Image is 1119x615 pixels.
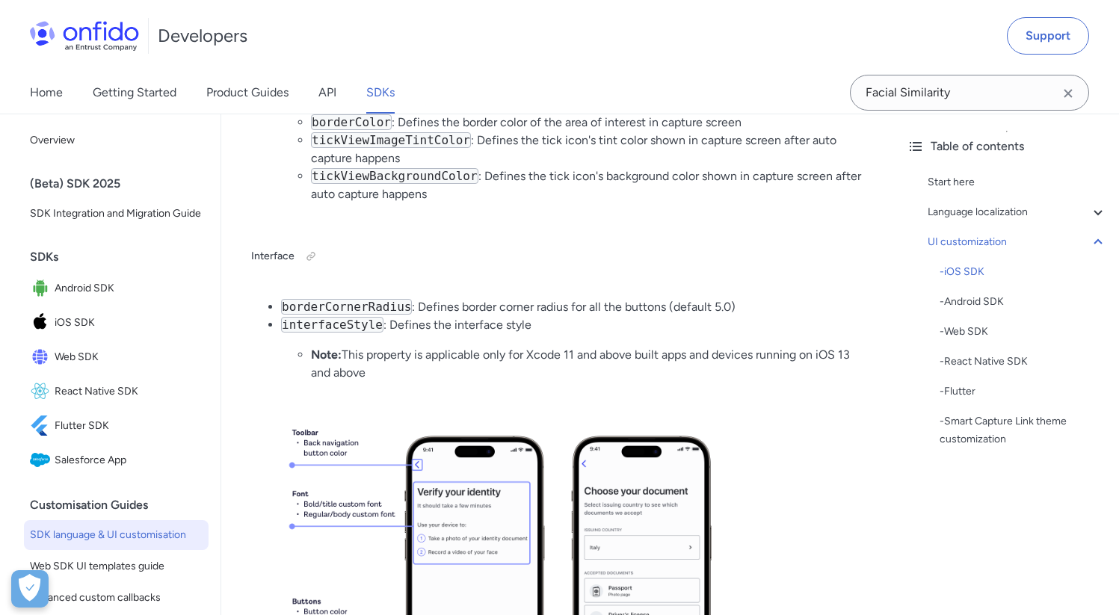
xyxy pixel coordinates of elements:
span: Advanced custom callbacks [30,589,203,607]
button: Open Preferences [11,570,49,608]
div: - Smart Capture Link theme customization [940,412,1107,448]
a: Support [1007,17,1089,55]
svg: Clear search field button [1059,84,1077,102]
a: IconWeb SDKWeb SDK [24,341,209,374]
img: IconAndroid SDK [30,278,55,299]
a: -Web SDK [940,323,1107,341]
li: : Defines the border color of the area of interest in capture screen [311,114,865,132]
a: Overview [24,126,209,155]
a: SDKs [366,72,395,114]
code: borderCornerRadius [281,299,412,315]
a: API [318,72,336,114]
a: Advanced custom callbacks [24,583,209,613]
a: IconiOS SDKiOS SDK [24,306,209,339]
li: : Defines the interface style [281,316,865,382]
div: - React Native SDK [940,353,1107,371]
a: IconAndroid SDKAndroid SDK [24,272,209,305]
li: : Defines border corner radius for all the buttons (default 5.0) [281,298,865,316]
a: Language localization [928,203,1107,221]
img: IconSalesforce App [30,450,55,471]
div: - Android SDK [940,293,1107,311]
a: Home [30,72,63,114]
div: Cookie Preferences [11,570,49,608]
span: Salesforce App [55,450,203,471]
div: (Beta) SDK 2025 [30,169,215,199]
div: - iOS SDK [940,263,1107,281]
a: UI customization [928,233,1107,251]
span: iOS SDK [55,312,203,333]
code: borderColor [311,114,392,130]
span: Flutter SDK [55,415,203,436]
span: Android SDK [55,278,203,299]
a: SDK Integration and Migration Guide [24,199,209,229]
a: SDK language & UI customisation [24,520,209,550]
h5: Interface [251,244,865,268]
a: IconReact Native SDKReact Native SDK [24,375,209,408]
code: tickViewImageTintColor [311,132,471,148]
img: Onfido Logo [30,21,139,51]
span: Overview [30,132,203,149]
img: IconiOS SDK [30,312,55,333]
span: Web SDK UI templates guide [30,557,203,575]
a: Web SDK UI templates guide [24,551,209,581]
li: : Defines the tick icon's background color shown in capture screen after auto capture happens [311,167,865,203]
div: Table of contents [907,137,1107,155]
img: IconFlutter SDK [30,415,55,436]
strong: Note: [311,347,342,362]
a: IconSalesforce AppSalesforce App [24,444,209,477]
div: - Web SDK [940,323,1107,341]
div: Customisation Guides [30,490,215,520]
a: IconFlutter SDKFlutter SDK [24,410,209,442]
a: Getting Started [93,72,176,114]
li: : Defines the color values for the capture screen success auto capture state [281,84,865,203]
img: IconWeb SDK [30,347,55,368]
a: Product Guides [206,72,289,114]
div: - Flutter [940,383,1107,401]
li: This property is applicable only for Xcode 11 and above built apps and devices running on iOS 13 ... [311,346,865,382]
li: : Defines the tick icon's tint color shown in capture screen after auto capture happens [311,132,865,167]
a: Start here [928,173,1107,191]
a: -Flutter [940,383,1107,401]
span: Web SDK [55,347,203,368]
a: -React Native SDK [940,353,1107,371]
a: -Android SDK [940,293,1107,311]
input: Onfido search input field [850,75,1089,111]
span: SDK language & UI customisation [30,526,203,544]
span: React Native SDK [55,381,203,402]
a: -iOS SDK [940,263,1107,281]
code: tickViewBackgroundColor [311,168,478,184]
code: interfaceStyle [281,317,383,333]
a: -Smart Capture Link theme customization [940,412,1107,448]
h1: Developers [158,24,247,48]
span: SDK Integration and Migration Guide [30,205,203,223]
div: SDKs [30,242,215,272]
img: IconReact Native SDK [30,381,55,402]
